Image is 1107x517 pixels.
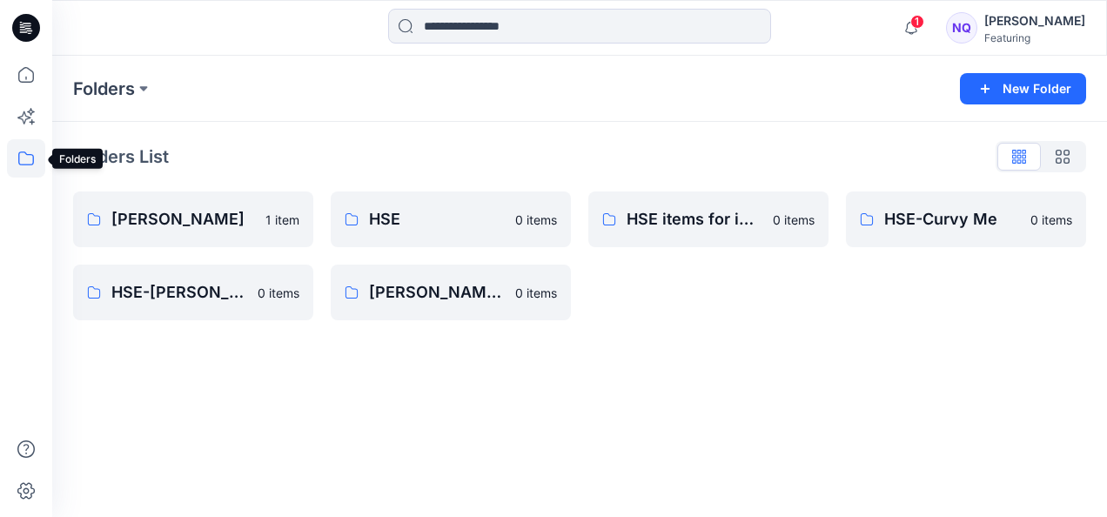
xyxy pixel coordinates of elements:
[515,211,557,229] p: 0 items
[960,73,1086,104] button: New Folder
[946,12,977,44] div: NQ
[258,284,299,302] p: 0 items
[111,280,247,305] p: HSE-[PERSON_NAME]
[73,144,169,170] p: Folders List
[369,207,505,232] p: HSE
[984,31,1085,44] div: Featuring
[846,191,1086,247] a: HSE-Curvy Me0 items
[73,191,313,247] a: [PERSON_NAME]1 item
[331,191,571,247] a: HSE0 items
[773,211,815,229] p: 0 items
[265,211,299,229] p: 1 item
[984,10,1085,31] div: [PERSON_NAME]
[73,265,313,320] a: HSE-[PERSON_NAME]0 items
[73,77,135,101] a: Folders
[1030,211,1072,229] p: 0 items
[588,191,829,247] a: HSE items for internal preview0 items
[111,207,255,232] p: [PERSON_NAME]
[515,284,557,302] p: 0 items
[331,265,571,320] a: [PERSON_NAME] [PERSON_NAME] Internal0 items
[627,207,762,232] p: HSE items for internal preview
[910,15,924,29] span: 1
[884,207,1020,232] p: HSE-Curvy Me
[369,280,505,305] p: [PERSON_NAME] [PERSON_NAME] Internal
